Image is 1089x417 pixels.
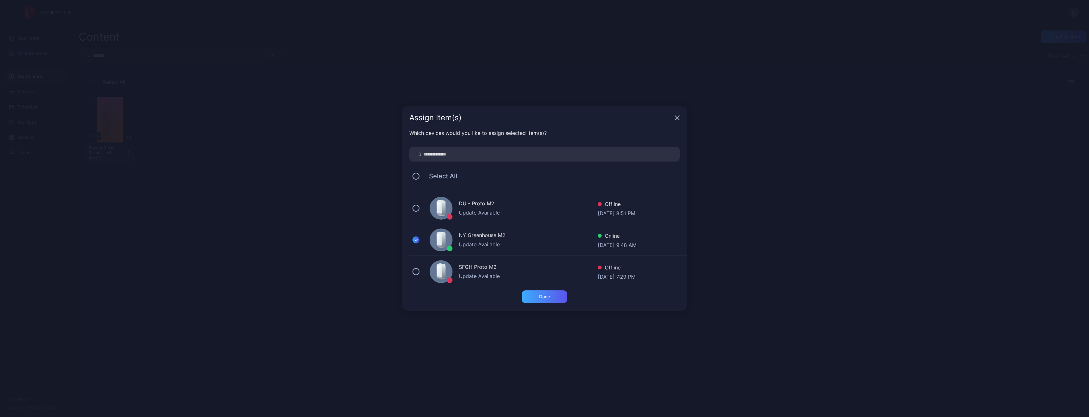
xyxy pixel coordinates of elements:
div: Update Available [459,241,598,248]
div: [DATE] 7:29 PM [598,273,636,279]
span: Select All [423,172,457,180]
div: Which devices would you like to assign selected item(s)? [409,129,680,137]
div: [DATE] 8:51 PM [598,209,635,216]
div: Assign Item(s) [409,114,672,122]
div: Offline [598,264,636,273]
div: Update Available [459,209,598,216]
div: DU - Proto M2 [459,200,598,209]
div: [DATE] 9:48 AM [598,241,637,248]
button: Done [522,290,567,303]
div: NY Greenhouse M2 [459,231,598,241]
div: Offline [598,200,635,209]
div: Online [598,232,637,241]
div: SFGH Proto M2 [459,263,598,272]
div: Update Available [459,272,598,280]
div: Done [539,294,550,299]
